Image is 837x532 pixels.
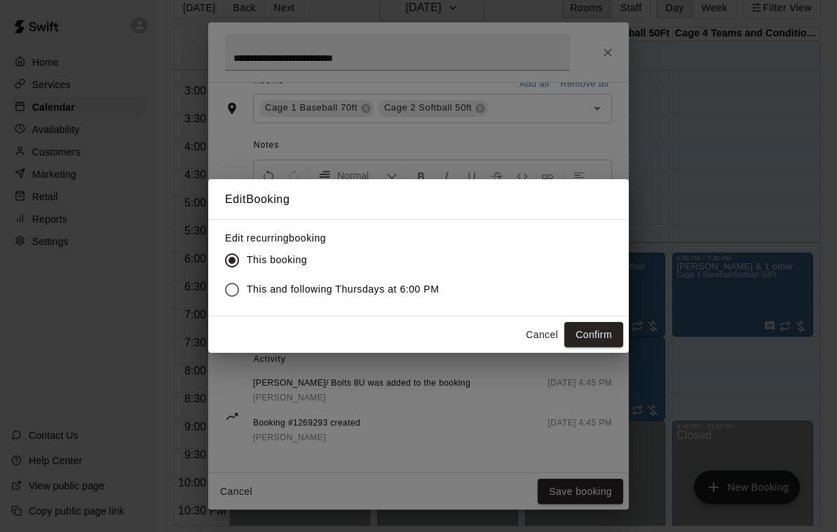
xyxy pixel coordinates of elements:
button: Cancel [519,322,564,348]
label: Edit recurring booking [225,231,451,245]
span: This and following Thursdays at 6:00 PM [247,282,440,297]
span: This booking [247,253,307,267]
h2: Edit Booking [208,179,629,220]
button: Confirm [564,322,623,348]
